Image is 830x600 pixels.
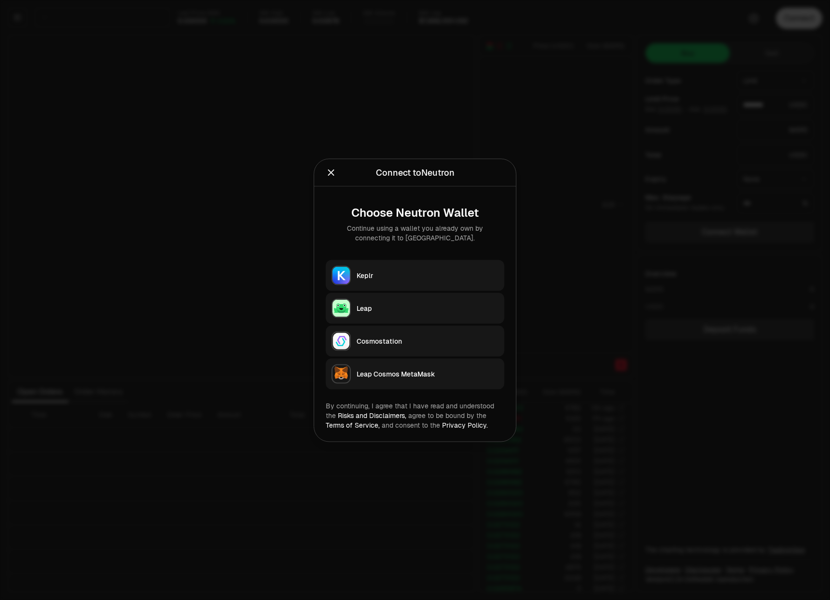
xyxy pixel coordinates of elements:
button: CosmostationCosmostation [326,325,504,356]
button: LeapLeap [326,293,504,323]
div: Choose Neutron Wallet [333,206,497,219]
div: Cosmostation [357,336,498,346]
button: Leap Cosmos MetaMaskLeap Cosmos MetaMask [326,358,504,389]
a: Risks and Disclaimers, [338,411,406,419]
a: Privacy Policy. [442,420,488,429]
div: Keplr [357,270,498,280]
img: Leap [332,299,350,317]
img: Cosmostation [332,332,350,349]
div: Continue using a wallet you already own by connecting it to [GEOGRAPHIC_DATA]. [333,223,497,242]
img: Leap Cosmos MetaMask [332,365,350,382]
div: Leap Cosmos MetaMask [357,369,498,378]
div: Connect to Neutron [376,166,455,179]
img: Keplr [332,266,350,284]
div: By continuing, I agree that I have read and understood the agree to be bound by the and consent t... [326,401,504,430]
div: Leap [357,303,498,313]
button: KeplrKeplr [326,260,504,291]
a: Terms of Service, [326,420,380,429]
button: Close [326,166,336,179]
